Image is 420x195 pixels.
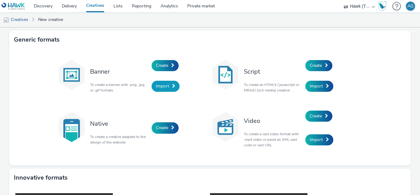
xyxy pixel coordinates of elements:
[90,67,149,76] h3: Banner
[56,112,87,142] img: native.svg
[90,120,149,128] h3: Native
[152,122,179,133] a: Create
[310,63,322,68] span: Create
[210,112,241,142] img: video.svg
[152,60,179,71] a: Create
[244,131,302,148] p: To create a vast video format with .mp4 video or paste an XML vast code or vast URL.
[14,173,68,182] h3: Innovative formats
[244,117,302,125] h3: Video
[305,134,333,145] a: Import
[152,81,180,92] a: Import
[305,81,333,92] a: Import
[2,2,25,10] img: undefined Logo
[156,125,168,131] span: Create
[14,35,60,44] h3: Generic formats
[156,83,169,89] span: Import
[310,83,323,89] span: Import
[310,137,323,143] span: Import
[305,111,332,122] a: Create
[305,60,332,71] a: Create
[90,82,149,93] p: To create a banner with .png, .jpg or .gif formats.
[90,134,149,145] p: To create a creative adapted to the design of the website.
[210,59,241,90] img: code.svg
[310,113,322,119] span: Create
[244,82,302,93] p: To create an HTML5 / javascript or MRAID (rich media) creative.
[378,1,387,11] img: Hawk Academy
[407,2,414,11] div: AG
[35,12,66,27] a: New creative
[3,17,9,23] img: mobile
[156,63,168,68] span: Create
[378,1,389,11] a: Hawk Academy
[56,59,87,90] img: banner.svg
[244,67,302,76] h3: Script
